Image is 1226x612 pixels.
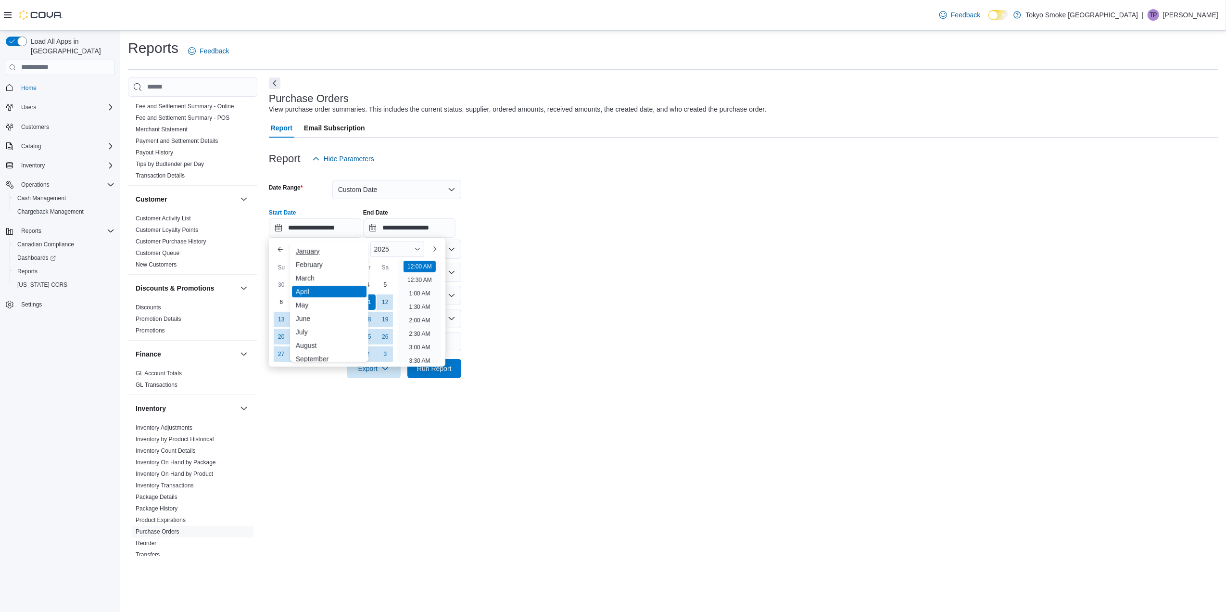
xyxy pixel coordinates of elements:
[405,301,434,313] li: 1:30 AM
[136,349,161,359] h3: Finance
[13,192,70,204] a: Cash Management
[13,279,71,291] a: [US_STATE] CCRS
[2,297,118,311] button: Settings
[17,102,40,113] button: Users
[13,252,60,264] a: Dashboards
[273,242,288,257] button: Previous Month
[136,540,156,547] a: Reorder
[136,138,218,144] a: Payment and Settlement Details
[136,114,229,122] span: Fee and Settlement Summary - POS
[292,286,367,297] div: April
[274,294,289,310] div: day-6
[19,10,63,20] img: Cova
[136,327,165,334] a: Promotions
[238,348,250,360] button: Finance
[136,215,191,222] a: Customer Activity List
[21,162,45,169] span: Inventory
[21,227,41,235] span: Reports
[13,279,114,291] span: Washington CCRS
[10,205,118,218] button: Chargeback Management
[426,242,442,257] button: Next month
[17,160,114,171] span: Inventory
[2,140,118,153] button: Catalog
[21,84,37,92] span: Home
[951,10,980,20] span: Feedback
[292,245,367,257] div: January
[13,252,114,264] span: Dashboards
[21,123,49,131] span: Customers
[136,349,236,359] button: Finance
[136,471,213,477] a: Inventory On Hand by Product
[136,470,213,478] span: Inventory On Hand by Product
[378,312,393,327] div: day-19
[378,277,393,293] div: day-5
[405,315,434,326] li: 2:00 AM
[17,121,53,133] a: Customers
[136,172,185,179] span: Transaction Details
[17,225,114,237] span: Reports
[292,272,367,284] div: March
[136,436,214,443] a: Inventory by Product Historical
[378,294,393,310] div: day-12
[292,299,367,311] div: May
[274,312,289,327] div: day-13
[136,160,204,168] span: Tips by Budtender per Day
[271,118,292,138] span: Report
[269,77,280,89] button: Next
[17,179,53,191] button: Operations
[292,353,367,365] div: September
[405,328,434,340] li: 2:30 AM
[10,265,118,278] button: Reports
[136,494,177,500] a: Package Details
[363,209,388,217] label: End Date
[10,278,118,292] button: [US_STATE] CCRS
[128,38,178,58] h1: Reports
[1163,9,1218,21] p: [PERSON_NAME]
[27,37,114,56] span: Load All Apps in [GEOGRAPHIC_DATA]
[273,276,394,363] div: April, 2025
[935,5,984,25] a: Feedback
[17,160,49,171] button: Inventory
[17,208,84,216] span: Chargeback Management
[405,288,434,299] li: 1:00 AM
[13,266,41,277] a: Reports
[136,370,182,377] span: GL Account Totals
[274,346,289,362] div: day-27
[274,329,289,344] div: day-20
[136,370,182,377] a: GL Account Totals
[136,516,186,524] span: Product Expirations
[136,482,194,489] a: Inventory Transactions
[17,140,114,152] span: Catalog
[136,551,160,558] a: Transfers
[184,41,233,61] a: Feedback
[136,447,196,454] a: Inventory Count Details
[238,193,250,205] button: Customer
[136,505,177,512] span: Package History
[13,206,114,217] span: Chargeback Management
[353,359,395,378] span: Export
[10,238,118,251] button: Canadian Compliance
[136,238,206,245] a: Customer Purchase History
[136,493,177,501] span: Package Details
[292,340,367,351] div: August
[448,268,455,276] button: Open list of options
[136,115,229,121] a: Fee and Settlement Summary - POS
[136,102,234,110] span: Fee and Settlement Summary - Online
[136,381,177,389] span: GL Transactions
[17,241,74,248] span: Canadian Compliance
[274,260,289,275] div: Su
[136,404,166,413] h3: Inventory
[17,102,114,113] span: Users
[370,242,425,257] div: Button. Open the year selector. 2025 is currently selected.
[136,194,167,204] h3: Customer
[448,315,455,322] button: Open list of options
[17,82,114,94] span: Home
[17,254,56,262] span: Dashboards
[374,245,389,253] span: 2025
[136,161,204,167] a: Tips by Budtender per Day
